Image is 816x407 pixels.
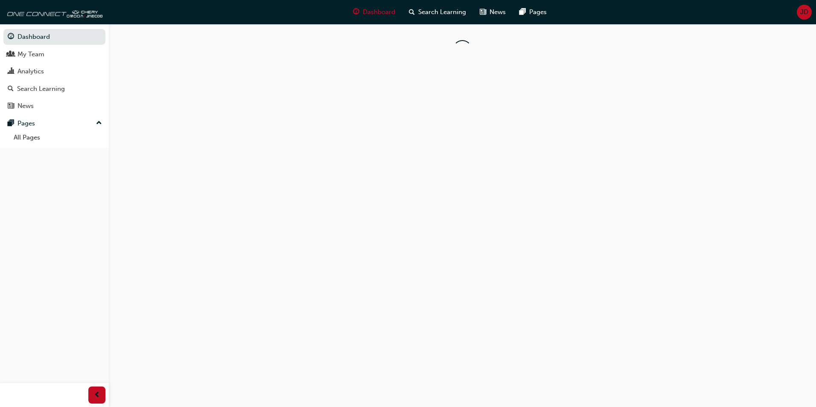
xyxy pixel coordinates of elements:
button: Pages [3,116,105,131]
span: up-icon [96,118,102,129]
span: news-icon [8,102,14,110]
a: All Pages [10,131,105,144]
span: people-icon [8,51,14,58]
div: Search Learning [17,84,65,94]
a: Dashboard [3,29,105,45]
div: Analytics [17,67,44,76]
span: Pages [529,7,547,17]
span: News [490,7,506,17]
a: Search Learning [3,81,105,97]
span: prev-icon [94,390,100,401]
button: DashboardMy TeamAnalyticsSearch LearningNews [3,27,105,116]
span: guage-icon [8,33,14,41]
a: pages-iconPages [513,3,554,21]
span: search-icon [8,85,14,93]
button: JD [797,5,812,20]
span: pages-icon [8,120,14,128]
a: Analytics [3,64,105,79]
div: Pages [17,119,35,128]
span: JD [800,7,808,17]
div: News [17,101,34,111]
span: search-icon [409,7,415,17]
span: news-icon [480,7,486,17]
a: news-iconNews [473,3,513,21]
div: My Team [17,49,44,59]
span: chart-icon [8,68,14,76]
span: Dashboard [363,7,395,17]
span: Search Learning [418,7,466,17]
a: search-iconSearch Learning [402,3,473,21]
a: guage-iconDashboard [346,3,402,21]
img: oneconnect [4,3,102,20]
span: guage-icon [353,7,359,17]
a: My Team [3,47,105,62]
span: pages-icon [519,7,526,17]
a: News [3,98,105,114]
